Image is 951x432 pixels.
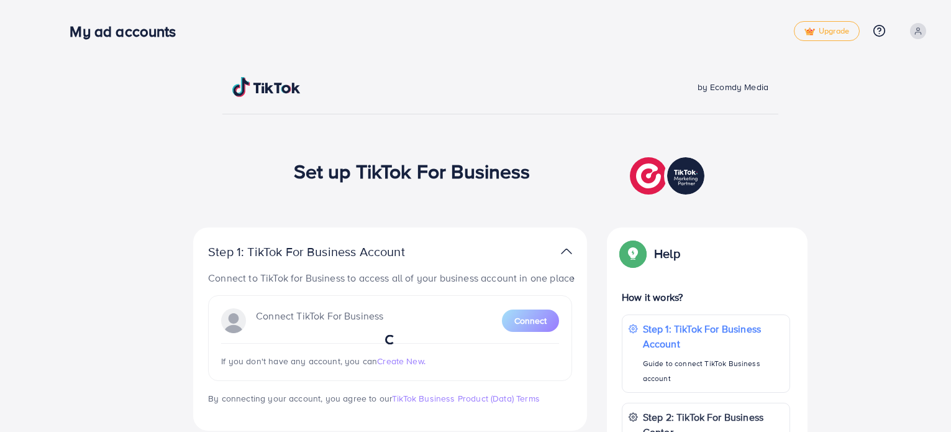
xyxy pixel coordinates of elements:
[643,321,783,351] p: Step 1: TikTok For Business Account
[643,356,783,386] p: Guide to connect TikTok Business account
[70,22,186,40] h3: My ad accounts
[794,21,860,41] a: tickUpgrade
[561,242,572,260] img: TikTok partner
[654,246,680,261] p: Help
[698,81,768,93] span: by Ecomdy Media
[294,159,530,183] h1: Set up TikTok For Business
[622,290,790,305] p: How it works?
[804,27,849,36] span: Upgrade
[630,154,708,198] img: TikTok partner
[208,244,444,259] p: Step 1: TikTok For Business Account
[804,27,815,36] img: tick
[622,242,644,265] img: Popup guide
[232,77,301,97] img: TikTok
